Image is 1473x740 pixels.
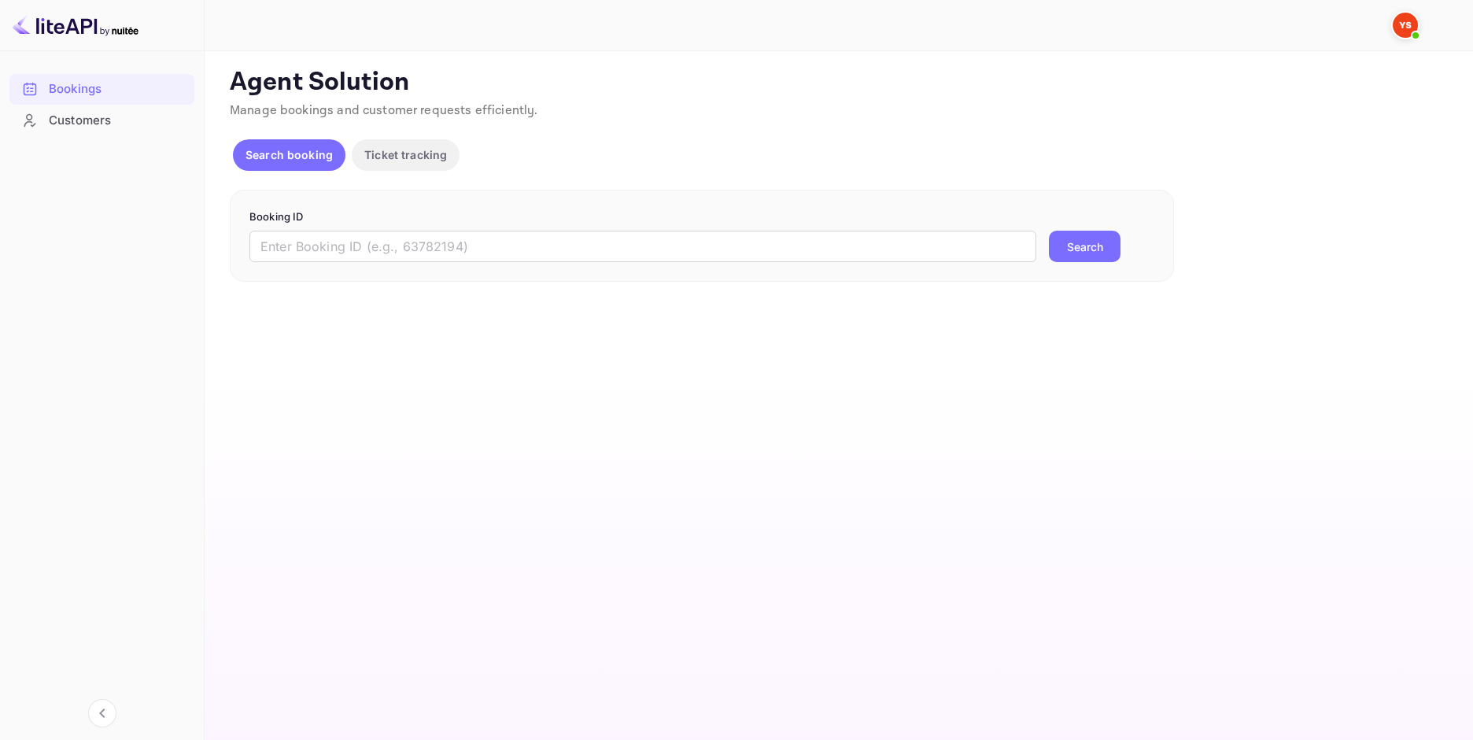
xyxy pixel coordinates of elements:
img: Yandex Support [1393,13,1418,38]
p: Ticket tracking [364,146,447,163]
button: Search [1049,231,1120,262]
a: Bookings [9,74,194,103]
input: Enter Booking ID (e.g., 63782194) [249,231,1036,262]
div: Customers [49,112,186,130]
a: Customers [9,105,194,135]
p: Search booking [245,146,333,163]
div: Customers [9,105,194,136]
div: Bookings [9,74,194,105]
p: Agent Solution [230,67,1445,98]
button: Collapse navigation [88,699,116,727]
span: Manage bookings and customer requests efficiently. [230,102,538,119]
img: LiteAPI logo [13,13,138,38]
p: Booking ID [249,209,1154,225]
div: Bookings [49,80,186,98]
